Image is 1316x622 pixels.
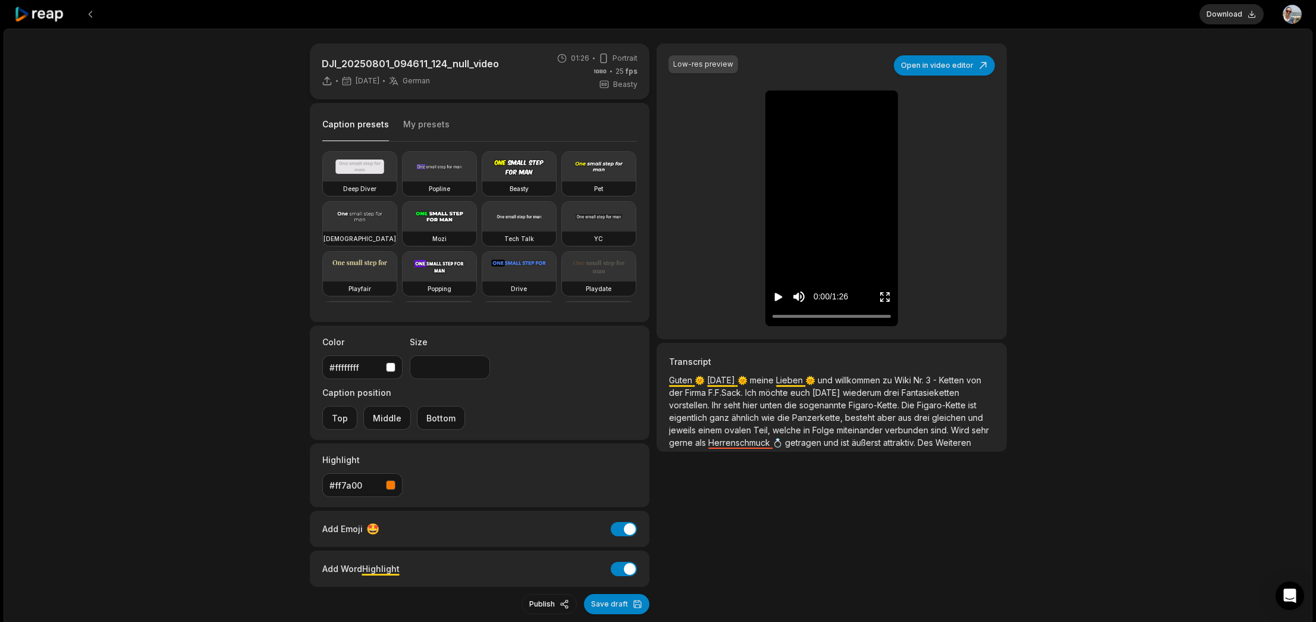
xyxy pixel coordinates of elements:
span: als [695,437,708,448]
span: [DATE] [356,76,379,86]
span: ist [841,437,852,448]
span: getragen [785,437,824,448]
span: seht [724,400,743,410]
span: möchte [759,387,790,398]
span: Die [902,400,917,410]
button: Top [322,406,357,430]
span: der [669,387,685,398]
span: ist [968,400,976,410]
button: #ffffffff [322,355,403,379]
span: eigentlich [669,412,709,423]
span: Guten [669,375,695,385]
span: attraktiv. [883,437,918,448]
h3: [DEMOGRAPHIC_DATA] [323,234,396,243]
span: ganz [709,412,731,423]
span: F.F.Sack. [708,387,745,398]
span: und [968,412,983,423]
span: und [818,375,835,385]
span: willkommen [835,375,882,385]
button: My presets [403,118,450,141]
span: gleichen [932,412,968,423]
button: Bottom [417,406,465,430]
span: die [777,412,792,423]
span: gerne [669,437,695,448]
span: äußerst [852,437,883,448]
span: von [966,375,981,385]
span: Des [918,437,935,448]
span: Folge [812,425,837,435]
span: Firma [685,387,708,398]
span: Fantasieketten [902,387,959,398]
h3: Playdate [586,284,611,293]
h3: Deep Diver [343,184,376,193]
span: vorstellen. [669,400,712,410]
div: #ffffffff [329,361,381,374]
h3: Transcript [669,355,994,368]
button: #ff7a00 [322,473,403,497]
h3: Tech Talk [504,234,534,243]
span: sogenannte [799,400,849,410]
span: Figaro-Kette [917,400,968,410]
span: Ich [745,387,759,398]
label: Size [410,336,490,348]
span: euch [790,387,812,398]
span: drei [884,387,902,398]
p: 🌞 🌞 🌞 💍 ✨ 🌟 🤓 🎉 [669,374,994,449]
span: [DATE] [707,375,737,385]
span: zu [882,375,894,385]
span: Highlight [362,564,400,574]
span: Add Emoji [322,523,363,535]
span: ovalen [724,425,753,435]
label: Color [322,336,403,348]
h3: YC [594,234,603,243]
span: Lieben [776,375,805,385]
h3: Drive [511,284,527,293]
p: DJI_20250801_094611_124_null_video [322,57,499,71]
button: Middle [363,406,411,430]
span: welche [772,425,803,435]
span: Figaro-Kette. [849,400,902,410]
span: 01:26 [571,53,589,64]
span: Weiteren [935,437,971,448]
span: jeweils [669,425,698,435]
span: und [824,437,841,448]
div: Add Word [322,561,400,577]
span: Portrait [613,53,637,64]
div: #ff7a00 [329,479,381,492]
span: verbunden [885,425,931,435]
span: meine [750,375,776,385]
h3: Beasty [510,184,529,193]
button: Play video [772,286,784,308]
span: sind. [931,425,951,435]
button: Open in video editor [894,55,995,76]
span: 🤩 [366,521,379,537]
label: Caption position [322,386,465,399]
span: miteinander [837,425,885,435]
h3: Mozi [432,234,447,243]
span: einem [698,425,724,435]
span: unten [760,400,784,410]
span: aber [877,412,898,423]
h3: Pet [594,184,603,193]
span: die [784,400,799,410]
span: in [803,425,812,435]
span: Wiki Nr. 3 - Ketten [894,375,966,385]
span: [DATE] [812,387,843,398]
div: 0:00 / 1:26 [814,290,848,303]
span: Wird [951,425,972,435]
div: Low-res preview [673,59,733,70]
span: hier [743,400,760,410]
span: drei [914,412,932,423]
button: Caption presets [322,118,389,142]
button: Mute sound [792,289,806,304]
span: wie [761,412,777,423]
button: Save draft [584,594,649,614]
span: Teil, [753,425,772,435]
h3: Playfair [348,284,371,293]
span: fps [626,67,637,76]
button: Publish [522,594,577,614]
span: aus [898,412,914,423]
span: Beasty [613,79,637,90]
span: 25 [615,66,637,77]
span: Herrenschmuck [708,437,772,448]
